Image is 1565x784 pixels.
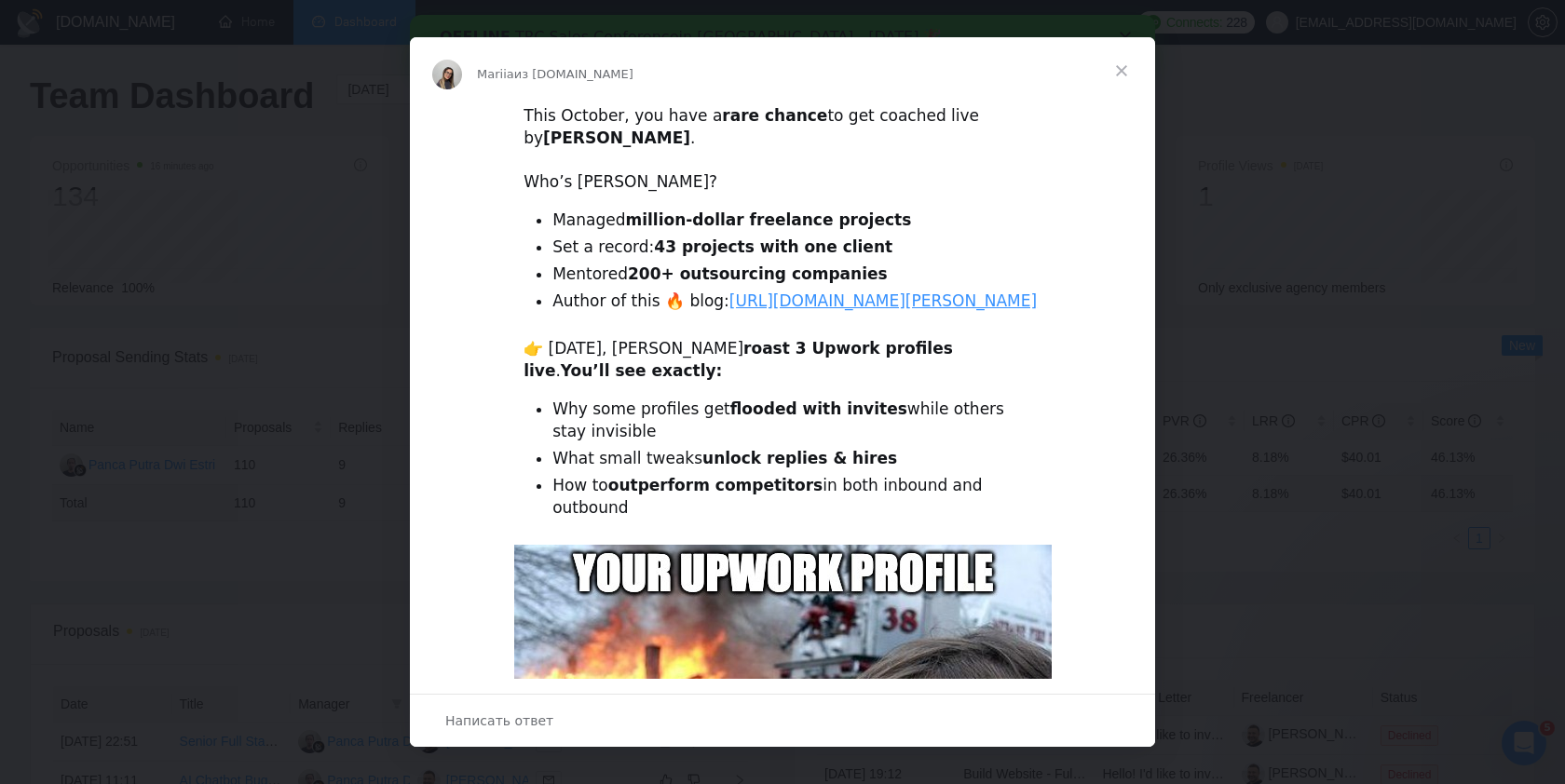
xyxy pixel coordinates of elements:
b: 200+ outsourcing companies [628,264,888,283]
span: Mariia [477,67,514,81]
b: rare chance [722,106,827,125]
b: flooded with invites [730,399,907,418]
a: [URL][DOMAIN_NAME][PERSON_NAME] [729,291,1037,310]
div: 👉 [DATE], [PERSON_NAME] . [524,338,1041,383]
span: Закрыть [1088,37,1155,104]
li: Author of this 🔥 blog: [552,291,1041,313]
a: Register here [552,32,652,49]
img: Profile image for Mariia [432,60,462,89]
b: roast 3 Upwork profiles live [524,339,953,380]
li: What small tweaks [552,448,1041,470]
b: outperform competitors [608,476,823,494]
b: You’ll see exactly: [561,361,723,380]
a: TRC Sales Conference [105,13,268,31]
b: [PERSON_NAME] [543,128,690,147]
b: [PERSON_NAME] [57,32,196,49]
b: OFFLINE [30,13,101,31]
li: How to in both inbound and outbound [552,475,1041,520]
li: Mentored [552,264,1041,286]
b: unlock replies & hires [702,449,897,467]
li: Set a record: [552,237,1041,259]
div: This October, you have a to get coached live by . ​ Who’s [PERSON_NAME]? [524,105,1041,194]
li: Managed [552,210,1041,232]
div: Закрыть [710,17,728,28]
div: Открыть разговор и ответить [410,694,1155,747]
span: из [DOMAIN_NAME] [514,67,633,81]
span: Написать ответ [445,709,553,733]
div: in [GEOGRAPHIC_DATA] - [DATE] 🎉 Join & experts for Upwork, LinkedIn sales & more 👉🏻 👈🏻 [30,13,686,50]
b: 43 projects with one client [654,237,892,256]
li: Why some profiles get while others stay invisible [552,399,1041,443]
b: million-dollar freelance projects [625,210,911,229]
